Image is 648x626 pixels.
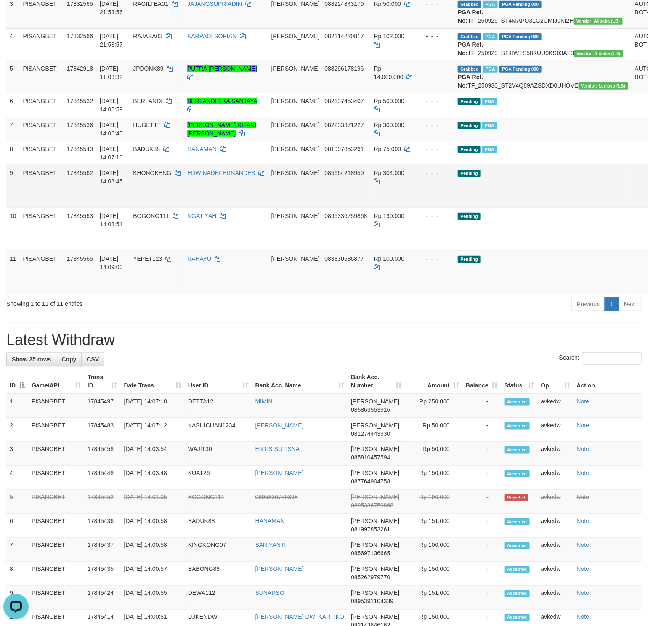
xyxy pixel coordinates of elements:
th: Game/API: activate to sort column ascending [28,369,84,393]
a: Note [577,518,590,525]
td: [DATE] 14:07:12 [121,418,185,442]
td: 17845458 [84,442,121,466]
a: 1 [605,297,619,311]
th: User ID: activate to sort column ascending [185,369,252,393]
span: Accepted [505,590,530,597]
td: avkedw [538,538,574,562]
span: [PERSON_NAME] [351,542,399,549]
span: [PERSON_NAME] [271,65,320,72]
span: Copy 082114220817 to clipboard [324,33,364,40]
td: 1 [6,393,28,418]
b: PGA Ref. No: [458,41,483,56]
span: [DATE] 21:53:56 [100,0,123,16]
td: - [462,490,501,514]
span: Pending [458,146,481,153]
span: [DATE] 14:06:45 [100,122,123,137]
a: HANAMAN [187,146,217,152]
td: 8 [6,562,28,586]
span: [PERSON_NAME] [271,255,320,262]
b: PGA Ref. No: [458,9,483,24]
div: - - - [420,121,451,129]
span: KHONGKENG [133,170,171,176]
span: 17845540 [67,146,93,152]
td: 4 [6,28,20,61]
a: BERLANDI EKA SANJAYA [187,98,257,104]
td: Rp 250,000 [405,393,462,418]
span: BADUK88 [133,146,160,152]
span: Copy 081997853261 to clipboard [324,146,364,152]
td: 3 [6,442,28,466]
td: PISANGBET [28,538,84,562]
td: 2 [6,418,28,442]
td: 17845497 [84,393,121,418]
span: [PERSON_NAME] [271,122,320,128]
span: Rp 102.000 [374,33,404,40]
td: PISANGBET [20,141,64,165]
span: Pending [458,170,481,177]
td: [DATE] 14:07:18 [121,393,185,418]
span: [DATE] 14:05:59 [100,98,123,113]
a: [PERSON_NAME] RIFANI [PERSON_NAME] [187,122,256,137]
a: EDWINADEFERNANDES [187,170,255,176]
td: 17845448 [84,466,121,490]
td: 10 [6,208,20,251]
td: avkedw [538,514,574,538]
span: Accepted [505,518,530,525]
span: Accepted [505,542,530,549]
span: HUGETTT [133,122,161,128]
td: BADUK88 [185,514,252,538]
a: Note [577,566,590,573]
span: [PERSON_NAME] [351,566,399,573]
td: PISANGBET [28,466,84,490]
a: Show 25 rows [6,352,56,366]
a: Next [619,297,642,311]
span: [DATE] 14:08:45 [100,170,123,185]
td: PISANGBET [20,61,64,93]
span: Copy 085262979770 to clipboard [351,574,390,581]
span: Accepted [505,446,530,454]
td: Rp 151,000 [405,514,462,538]
a: Note [577,422,590,429]
span: Accepted [505,470,530,477]
td: PISANGBET [28,442,84,466]
span: Marked by avknovia [483,1,498,8]
span: [PERSON_NAME] [271,98,320,104]
td: 7 [6,117,20,141]
td: 17845452 [84,490,121,514]
td: - [462,586,501,610]
td: PISANGBET [20,93,64,117]
td: BOGONG111 [185,490,252,514]
a: KARPADI SOPIAN [187,33,236,40]
a: SUNARSO [255,590,284,597]
td: 17845435 [84,562,121,586]
td: [DATE] 14:00:58 [121,538,185,562]
td: PISANGBET [28,418,84,442]
span: Rp 14.000.000 [374,65,404,80]
a: Note [577,614,590,621]
td: 7 [6,538,28,562]
td: PISANGBET [20,28,64,61]
td: PISANGBET [28,393,84,418]
td: Rp 100,000 [405,538,462,562]
th: Bank Acc. Number: activate to sort column ascending [348,369,405,393]
td: PISANGBET [20,165,64,208]
a: MIMIN [255,398,273,405]
td: Rp 50,000 [405,442,462,466]
span: Marked by avkvina [483,66,498,73]
td: avkedw [538,442,574,466]
a: [PERSON_NAME] [255,566,304,573]
span: [DATE] 21:53:57 [100,33,123,48]
span: Accepted [505,566,530,573]
span: RAJASA03 [133,33,162,40]
td: 9 [6,586,28,610]
a: CSV [81,352,104,366]
td: [DATE] 14:01:05 [121,490,185,514]
span: 17842918 [67,65,93,72]
span: [PERSON_NAME] [351,494,399,501]
span: CSV [87,356,99,363]
span: Copy 082233371227 to clipboard [324,122,364,128]
td: 17845483 [84,418,121,442]
span: BOGONG111 [133,212,169,219]
span: Marked by avkedw [482,146,497,153]
span: Accepted [505,614,530,621]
